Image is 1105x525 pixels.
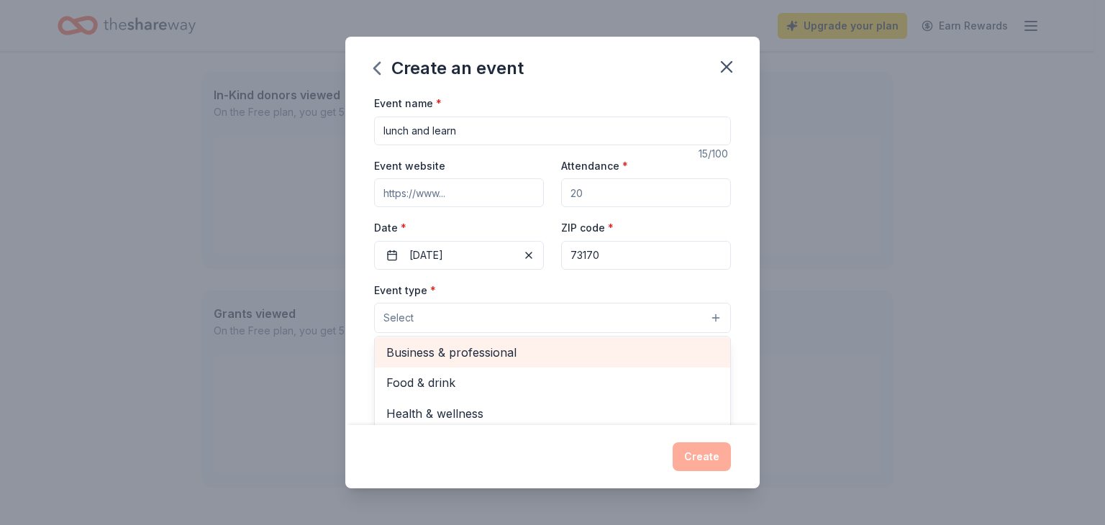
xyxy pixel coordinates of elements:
[386,373,719,392] span: Food & drink
[374,303,731,333] button: Select
[386,343,719,362] span: Business & professional
[374,336,731,508] div: Select
[386,404,719,423] span: Health & wellness
[383,309,414,327] span: Select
